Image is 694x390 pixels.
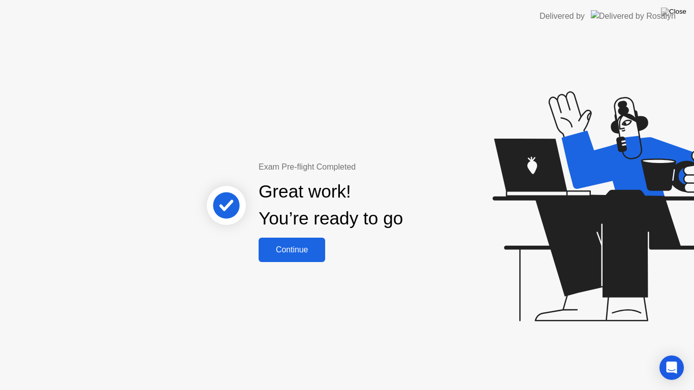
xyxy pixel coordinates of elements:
[259,238,325,262] button: Continue
[259,178,403,232] div: Great work! You’re ready to go
[540,10,585,22] div: Delivered by
[259,161,468,173] div: Exam Pre-flight Completed
[591,10,676,22] img: Delivered by Rosalyn
[659,355,684,380] div: Open Intercom Messenger
[661,8,686,16] img: Close
[262,245,322,254] div: Continue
